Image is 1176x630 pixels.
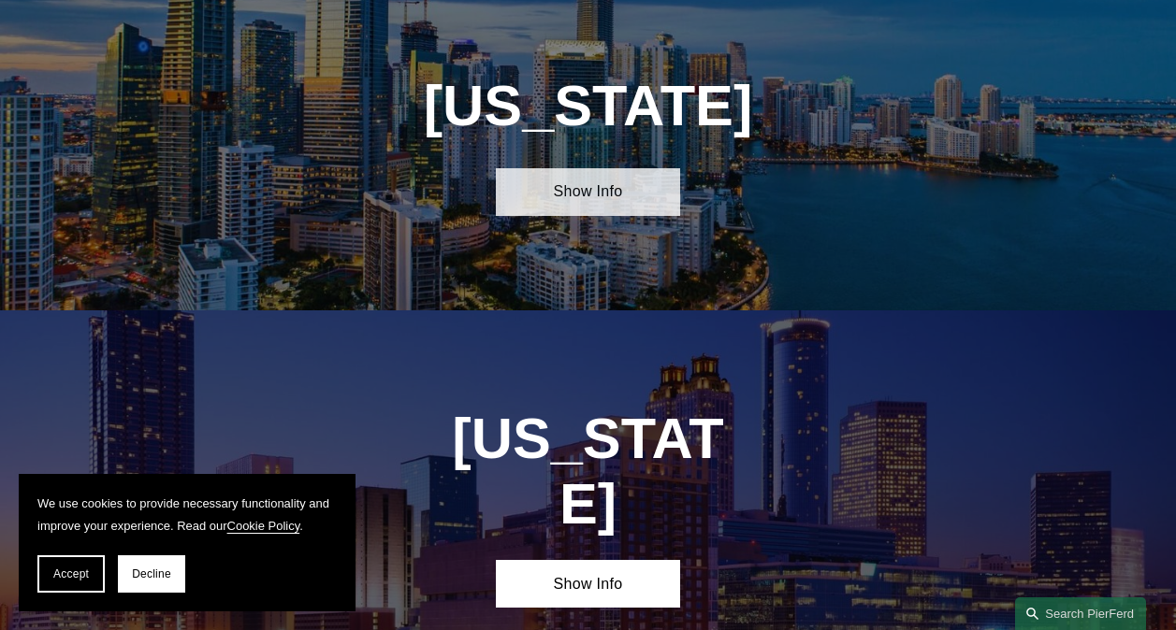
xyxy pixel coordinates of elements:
p: We use cookies to provide necessary functionality and improve your experience. Read our . [37,493,337,537]
a: Cookie Policy [227,519,300,533]
section: Cookie banner [19,474,356,611]
a: Search this site [1015,597,1146,630]
button: Accept [37,555,105,593]
a: Show Info [496,560,680,608]
span: Decline [132,567,171,580]
h1: [US_STATE] [404,73,773,138]
h1: [US_STATE] [450,406,726,537]
span: Accept [53,567,89,580]
button: Decline [118,555,185,593]
a: Show Info [496,168,680,216]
